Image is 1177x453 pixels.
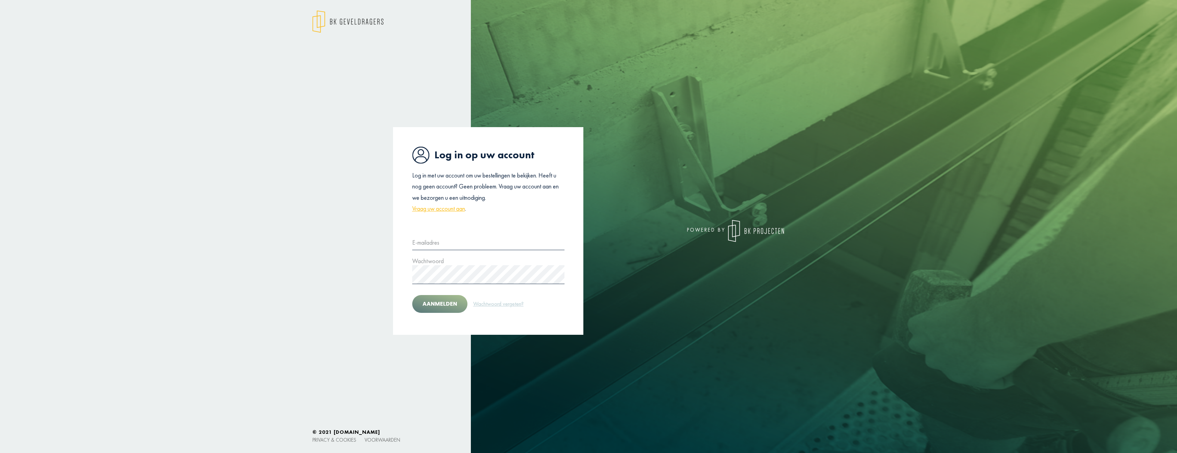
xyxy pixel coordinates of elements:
[473,299,524,308] a: Wachtwoord vergeten?
[412,146,564,164] h1: Log in op uw account
[412,170,564,215] p: Log in met uw account om uw bestellingen te bekijken. Heeft u nog geen account? Geen probleem. Vr...
[312,437,356,443] a: Privacy & cookies
[312,10,383,33] img: logo
[412,256,444,267] label: Wachtwoord
[365,437,400,443] a: Voorwaarden
[412,146,429,164] img: icon
[412,203,465,214] a: Vraag uw account aan
[594,220,784,242] div: powered by
[728,220,784,242] img: logo
[312,429,865,435] h6: © 2021 [DOMAIN_NAME]
[412,295,467,313] button: Aanmelden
